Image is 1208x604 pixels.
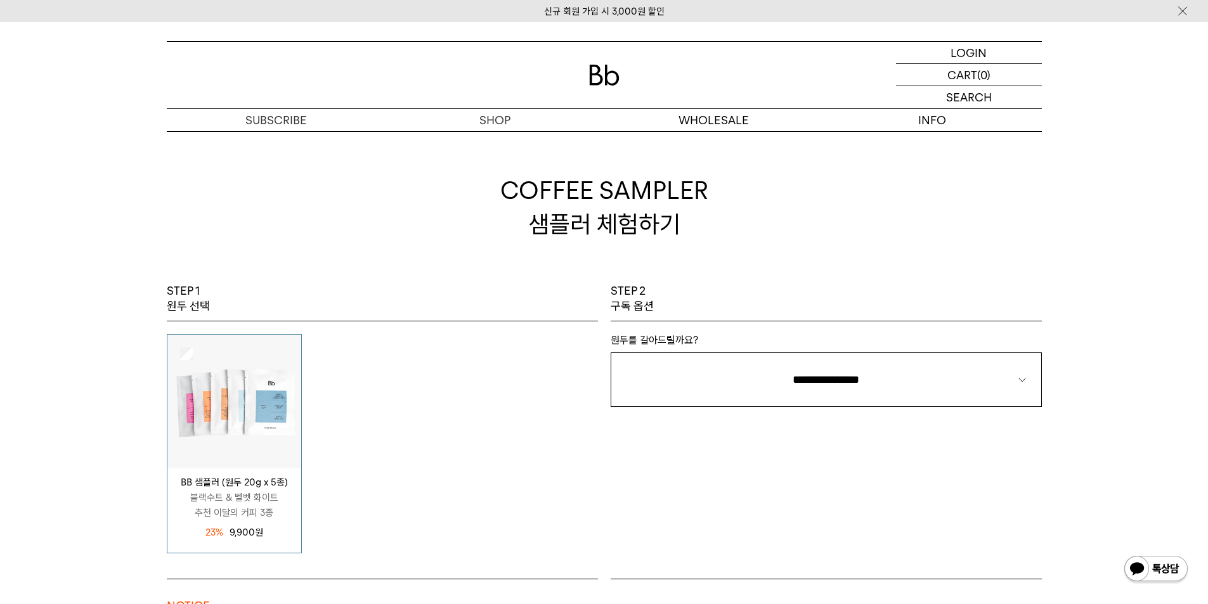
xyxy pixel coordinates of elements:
p: (0) [977,64,990,86]
a: CART (0) [896,64,1042,86]
p: LOGIN [951,42,987,63]
img: 로고 [589,65,620,86]
p: INFO [823,109,1042,131]
p: SEARCH [946,86,992,108]
span: 23% [205,525,223,540]
a: LOGIN [896,42,1042,64]
img: 카카오톡 채널 1:1 채팅 버튼 [1123,555,1189,585]
span: 원 [255,527,263,538]
a: SHOP [386,109,604,131]
p: BB 샘플러 (원두 20g x 5종) [167,475,301,490]
p: WHOLESALE [604,109,823,131]
a: 신규 회원 가입 시 3,000원 할인 [544,6,665,17]
p: STEP 2 구독 옵션 [611,283,654,314]
a: SUBSCRIBE [167,109,386,131]
p: STEP 1 원두 선택 [167,283,210,314]
p: 블랙수트 & 벨벳 화이트 추천 이달의 커피 3종 [167,490,301,520]
img: 상품이미지 [167,335,301,468]
h2: COFFEE SAMPLER 샘플러 체험하기 [167,131,1042,283]
p: CART [947,64,977,86]
p: 원두를 갈아드릴까요? [611,334,1042,352]
p: 9,900 [230,525,263,540]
